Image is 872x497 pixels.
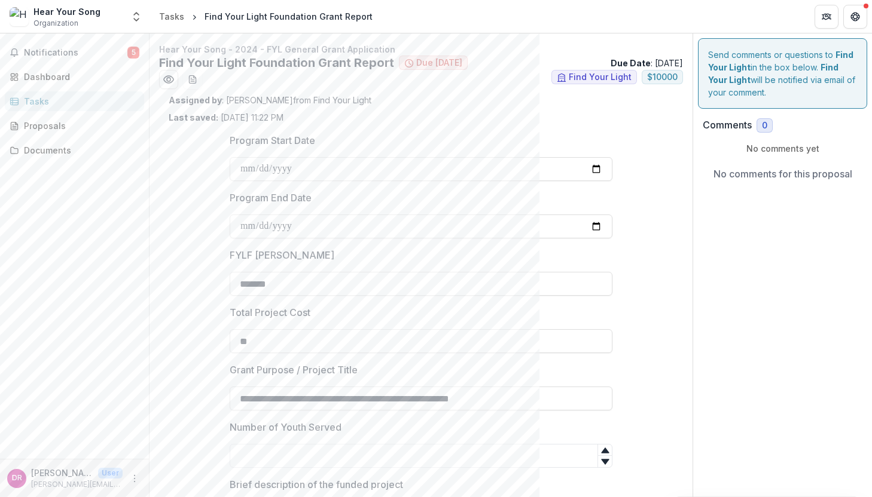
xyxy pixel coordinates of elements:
strong: Assigned by [169,95,222,105]
button: Notifications5 [5,43,144,62]
span: Due [DATE] [416,58,462,68]
p: No comments for this proposal [714,167,852,181]
div: Documents [24,144,135,157]
a: Tasks [154,8,189,25]
p: Number of Youth Served [230,420,342,434]
div: Dashboard [24,70,135,83]
p: FYLF [PERSON_NAME] [230,248,334,262]
img: Hear Your Song [10,7,29,26]
p: : [PERSON_NAME] from Find Your Light [169,94,673,106]
strong: Last saved: [169,112,218,122]
div: Tasks [24,95,135,108]
a: Tasks [5,91,144,111]
button: Open entity switcher [128,5,145,29]
button: More [127,471,142,486]
button: Preview ea54394b-6858-45dd-9a03-ecc065a93163.pdf [159,70,178,89]
p: No comments yet [703,142,862,155]
a: Dashboard [5,67,144,87]
p: Hear Your Song - 2024 - FYL General Grant Application [159,43,683,56]
nav: breadcrumb [154,8,377,25]
p: [PERSON_NAME][EMAIL_ADDRESS][DOMAIN_NAME] [31,479,123,490]
div: Hear Your Song [33,5,100,18]
p: : [DATE] [611,57,683,69]
span: Find Your Light [569,72,632,82]
span: Notifications [24,48,127,58]
div: Proposals [24,119,135,132]
span: Organization [33,18,78,29]
p: Grant Purpose / Project Title [230,363,358,377]
h2: Comments [703,119,752,131]
div: Send comments or questions to in the box below. will be notified via email of your comment. [698,38,867,109]
span: $ 10000 [647,72,678,82]
p: Brief description of the funded project [230,477,403,492]
p: [PERSON_NAME] [31,467,93,479]
span: 5 [127,47,139,59]
p: Program Start Date [230,133,315,148]
p: User [98,468,123,478]
span: 0 [762,121,767,131]
div: Tasks [159,10,184,23]
strong: Due Date [611,58,651,68]
p: Total Project Cost [230,305,310,320]
div: Dan Rubins [12,474,22,482]
h2: Find Your Light Foundation Grant Report [159,56,394,70]
button: Partners [815,5,839,29]
p: [DATE] 11:22 PM [169,111,283,124]
button: download-word-button [183,70,202,89]
a: Documents [5,140,144,160]
p: Program End Date [230,191,312,205]
div: Find Your Light Foundation Grant Report [205,10,373,23]
a: Proposals [5,116,144,136]
button: Get Help [843,5,867,29]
